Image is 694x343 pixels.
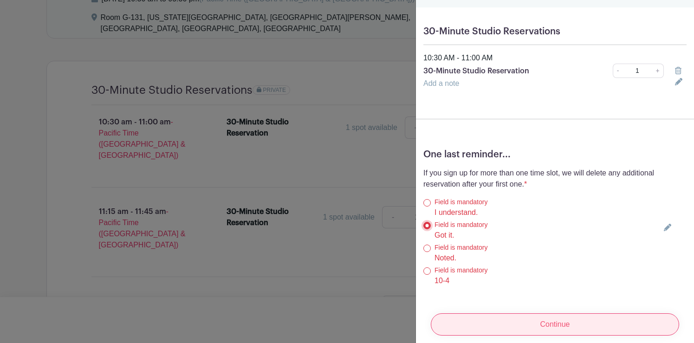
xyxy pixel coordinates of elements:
label: Noted. [435,252,456,264]
a: + [652,64,664,78]
label: Got it. [435,230,454,241]
h5: One last reminder... [423,149,687,160]
div: Field is mandatory [435,265,660,275]
input: Continue [431,313,679,336]
div: Field is mandatory [435,220,660,230]
a: Add a note [423,79,459,87]
div: Field is mandatory [435,197,660,207]
label: 10-4 [435,275,449,286]
h5: 30-Minute Studio Reservations [423,26,687,37]
a: - [613,64,623,78]
label: I understand. [435,207,478,218]
div: 10:30 AM - 11:00 AM [418,52,692,64]
p: 30-Minute Studio Reservation [423,65,572,77]
div: Field is mandatory [435,243,660,252]
p: If you sign up for more than one time slot, we will delete any additional reservation after your ... [423,168,660,190]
